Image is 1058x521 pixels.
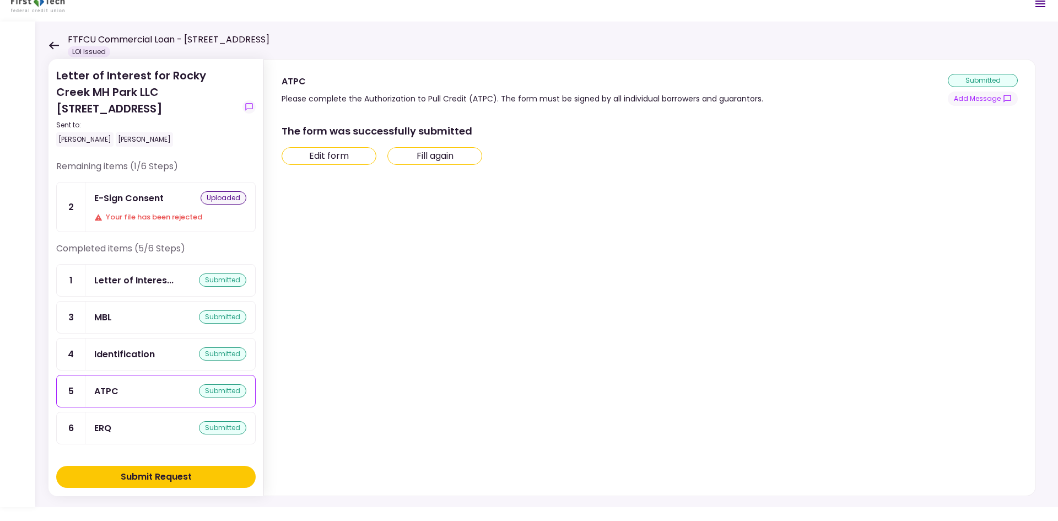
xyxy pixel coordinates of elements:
[94,310,112,324] div: MBL
[282,74,763,88] div: ATPC
[56,67,238,147] div: Letter of Interest for Rocky Creek MH Park LLC [STREET_ADDRESS]
[94,421,111,435] div: ERQ
[56,132,114,147] div: [PERSON_NAME]
[282,123,1016,138] div: The form was successfully submitted
[387,147,482,165] button: Fill again
[282,147,376,165] button: Edit form
[56,160,256,182] div: Remaining items (1/6 Steps)
[948,74,1018,87] div: submitted
[242,100,256,114] button: show-messages
[121,470,192,484] div: Submit Request
[199,384,246,398] div: submitted
[57,339,85,370] div: 4
[56,375,256,407] a: 5ATPCsubmitted
[57,375,85,407] div: 5
[94,347,155,361] div: Identification
[56,242,256,264] div: Completed items (5/6 Steps)
[56,120,238,130] div: Sent to:
[199,310,246,324] div: submitted
[57,265,85,296] div: 1
[282,92,763,105] div: Please complete the Authorization to Pull Credit (ATPC). The form must be signed by all individua...
[56,412,256,444] a: 6ERQsubmitted
[94,212,246,223] div: Your file has been rejected
[116,132,173,147] div: [PERSON_NAME]
[57,412,85,444] div: 6
[56,264,256,297] a: 1Letter of Interestsubmitted
[57,302,85,333] div: 3
[57,182,85,232] div: 2
[68,33,269,46] h1: FTFCU Commercial Loan - [STREET_ADDRESS]
[94,273,174,287] div: Letter of Interest
[56,301,256,334] a: 3MBLsubmitted
[94,384,118,398] div: ATPC
[199,273,246,287] div: submitted
[56,466,256,488] button: Submit Request
[68,46,110,57] div: LOI Issued
[948,92,1018,106] button: show-messages
[56,182,256,232] a: 2E-Sign ConsentuploadedYour file has been rejected
[201,191,246,205] div: uploaded
[199,347,246,361] div: submitted
[199,421,246,434] div: submitted
[263,59,1036,496] div: ATPCPlease complete the Authorization to Pull Credit (ATPC). The form must be signed by all indiv...
[94,191,164,205] div: E-Sign Consent
[56,338,256,370] a: 4Identificationsubmitted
